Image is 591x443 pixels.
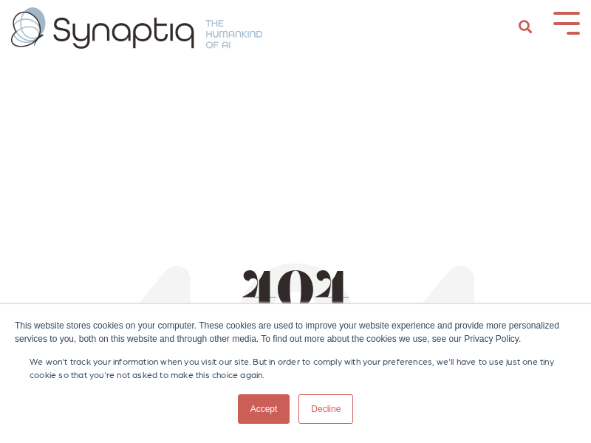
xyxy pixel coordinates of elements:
[298,394,353,424] a: Decline
[30,354,561,381] p: We won't track your information when you visit our site. But in order to comply with your prefere...
[11,7,262,49] img: synaptiq logo-2
[15,319,576,346] div: This website stores cookies on your computer. These cookies are used to improve your website expe...
[52,266,539,324] h1: 404
[238,394,290,424] a: Accept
